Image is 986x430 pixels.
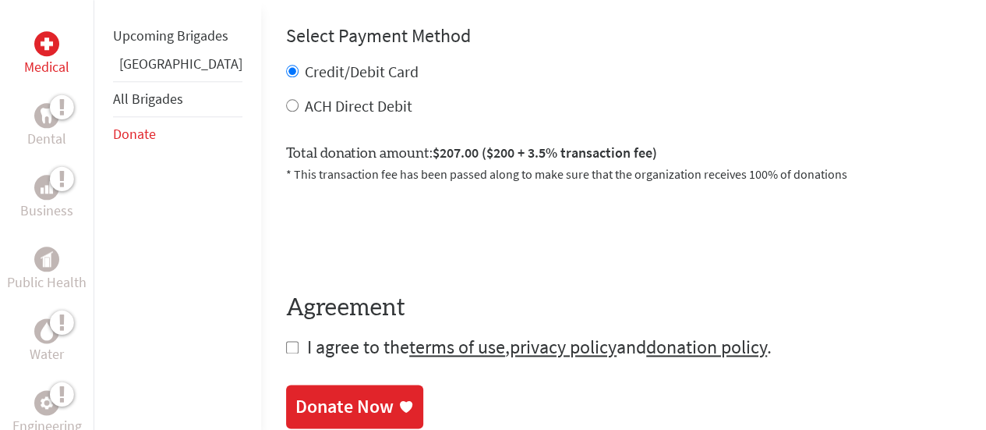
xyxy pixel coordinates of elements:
div: Donate Now [295,394,394,419]
a: donation policy [646,335,767,359]
a: Upcoming Brigades [113,27,228,44]
img: Dental [41,108,53,123]
p: * This transaction fee has been passed along to make sure that the organization receives 100% of ... [286,165,961,183]
li: Panama [113,53,242,81]
a: MedicalMedical [24,31,69,78]
div: Medical [34,31,59,56]
p: Public Health [7,272,87,293]
div: Water [34,318,59,343]
a: privacy policy [510,335,617,359]
a: Public HealthPublic Health [7,247,87,293]
li: Upcoming Brigades [113,19,242,53]
img: Engineering [41,396,53,409]
img: Water [41,322,53,339]
p: Dental [27,128,66,150]
a: terms of use [409,335,505,359]
p: Water [30,343,64,365]
a: Donate [113,125,156,143]
p: Medical [24,56,69,78]
div: Dental [34,103,59,128]
label: ACH Direct Debit [305,96,412,115]
a: DentalDental [27,103,66,150]
li: All Brigades [113,81,242,117]
label: Credit/Debit Card [305,62,419,81]
span: I agree to the , and . [307,335,772,359]
a: Donate Now [286,385,423,428]
a: WaterWater [30,318,64,365]
label: Total donation amount: [286,142,657,165]
li: Donate [113,117,242,151]
a: BusinessBusiness [20,175,73,222]
iframe: reCAPTCHA [286,202,523,263]
h4: Agreement [286,294,961,322]
img: Public Health [41,251,53,267]
div: Engineering [34,390,59,415]
h4: Select Payment Method [286,23,961,48]
p: Business [20,200,73,222]
div: Public Health [34,247,59,272]
img: Business [41,181,53,194]
a: [GEOGRAPHIC_DATA] [119,55,242,73]
img: Medical [41,37,53,50]
a: All Brigades [113,90,183,108]
div: Business [34,175,59,200]
span: $207.00 ($200 + 3.5% transaction fee) [433,144,657,162]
